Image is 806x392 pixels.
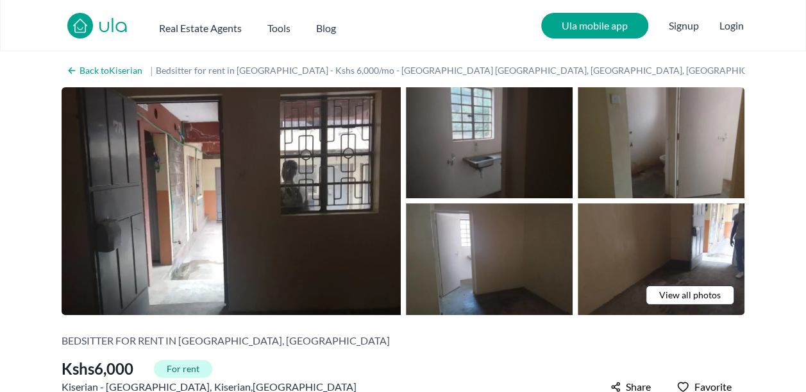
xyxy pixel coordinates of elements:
[62,359,133,379] span: Kshs 6,000
[578,203,744,314] img: Bedsitter for rent in Kiserian - Kshs 6,000/mo - near Taji Apartments Nkoroi, Kiserian - Isinya R...
[578,87,744,198] img: Bedsitter for rent in Kiserian - Kshs 6,000/mo - near Taji Apartments Nkoroi, Kiserian - Isinya R...
[159,21,242,36] h2: Real Estate Agents
[267,15,290,36] button: Tools
[80,64,142,77] h2: Back to Kiserian
[316,21,336,36] h2: Blog
[646,285,734,305] a: View all photos
[316,15,336,36] a: Blog
[154,360,212,378] span: For rent
[659,289,721,302] span: View all photos
[62,87,401,315] img: Bedsitter for rent in Kiserian - Kshs 6,000/mo - near Taji Apartments Nkoroi, Kiserian - Isinya R...
[98,15,128,38] a: ula
[406,203,573,314] img: Bedsitter for rent in Kiserian - Kshs 6,000/mo - near Taji Apartments Nkoroi, Kiserian - Isinya R...
[719,18,744,33] button: Login
[267,21,290,36] h2: Tools
[159,15,362,36] nav: Main
[62,62,147,80] a: Back toKiserian
[669,13,699,38] span: Signup
[541,13,648,38] a: Ula mobile app
[150,63,153,78] span: |
[406,87,573,198] img: Bedsitter for rent in Kiserian - Kshs 6,000/mo - near Taji Apartments Nkoroi, Kiserian - Isinya R...
[62,333,390,348] h2: Bedsitter for rent in [GEOGRAPHIC_DATA], [GEOGRAPHIC_DATA]
[159,15,242,36] button: Real Estate Agents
